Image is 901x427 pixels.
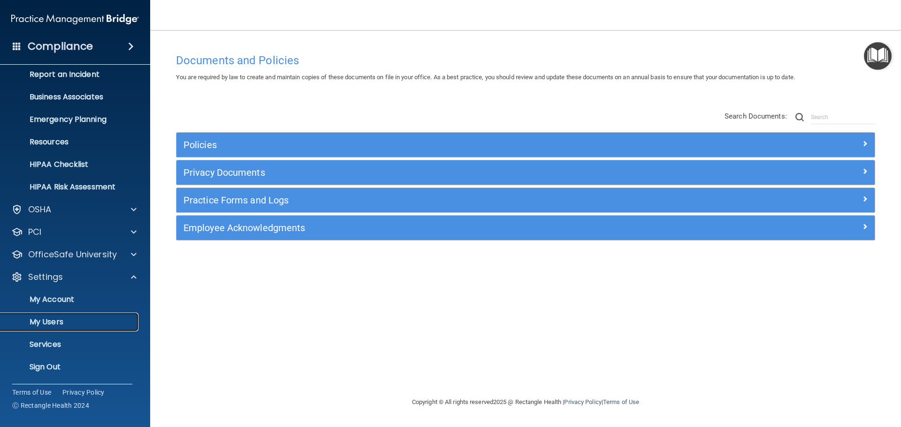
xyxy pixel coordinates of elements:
p: My Users [6,317,134,327]
a: OSHA [11,204,137,215]
h4: Compliance [28,40,93,53]
h5: Privacy Documents [183,167,693,178]
a: Terms of Use [603,398,639,405]
a: Privacy Documents [183,165,868,180]
a: Privacy Policy [564,398,601,405]
a: Terms of Use [12,388,51,397]
a: Settings [11,271,137,283]
a: Policies [183,137,868,152]
img: ic-search.3b580494.png [795,113,804,121]
a: PCI [11,226,137,238]
a: Privacy Policy [62,388,105,397]
h5: Employee Acknowledgments [183,223,693,233]
a: Practice Forms and Logs [183,193,868,208]
p: Settings [28,271,63,283]
p: OfficeSafe University [28,249,117,260]
p: Business Associates [6,92,134,102]
p: Report an Incident [6,70,134,79]
span: Ⓒ Rectangle Health 2024 [12,401,89,410]
h5: Practice Forms and Logs [183,195,693,205]
p: PCI [28,226,41,238]
img: PMB logo [11,10,139,29]
p: My Account [6,295,134,304]
p: Sign Out [6,362,134,372]
a: Employee Acknowledgments [183,220,868,235]
p: Emergency Planning [6,115,134,124]
p: Services [6,340,134,349]
input: Search [811,110,875,124]
button: Open Resource Center [864,42,892,70]
h4: Documents and Policies [176,54,875,67]
p: OSHA [28,204,52,215]
div: Copyright © All rights reserved 2025 @ Rectangle Health | | [354,387,697,417]
h5: Policies [183,140,693,150]
p: HIPAA Checklist [6,160,134,169]
span: Search Documents: [725,112,787,120]
a: OfficeSafe University [11,249,137,260]
iframe: Drift Widget Chat Controller [739,360,890,398]
p: Resources [6,137,134,147]
span: You are required by law to create and maintain copies of these documents on file in your office. ... [176,74,795,81]
p: HIPAA Risk Assessment [6,182,134,192]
